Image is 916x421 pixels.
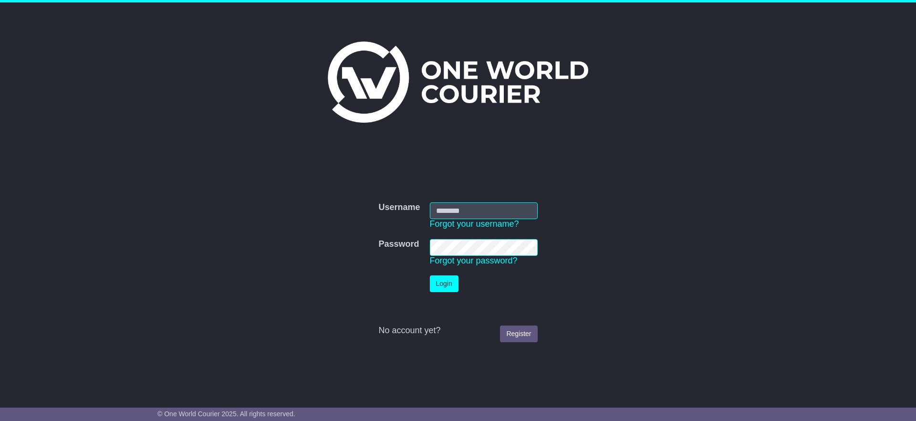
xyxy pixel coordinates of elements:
a: Forgot your username? [430,219,519,229]
label: Password [378,239,419,250]
div: No account yet? [378,326,537,336]
label: Username [378,202,420,213]
a: Forgot your password? [430,256,518,265]
button: Login [430,275,458,292]
a: Register [500,326,537,342]
span: © One World Courier 2025. All rights reserved. [157,410,295,418]
img: One World [328,42,588,123]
